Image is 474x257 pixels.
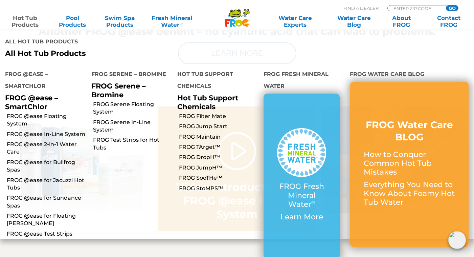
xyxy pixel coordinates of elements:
[7,113,86,128] a: FROG @ease Floating System
[350,68,469,82] h4: FROG Water Care Blog
[5,68,81,94] h4: FROG @ease – SmartChlor
[311,199,315,205] sup: ∞
[364,119,455,143] h3: FROG Water Care BLOG
[364,180,455,207] p: Everything You Need to Know About Foamy Hot Tub Water
[179,113,258,120] a: FROG Filter Mate
[179,21,182,26] sup: ∞
[177,94,238,111] a: Hot Tub Support Chemicals
[277,128,326,225] a: FROG Fresh Mineral Water∞ Learn More
[101,15,138,28] a: Swim SpaProducts
[7,141,86,156] a: FROG @ease 2-in-1 Water Care
[7,194,86,210] a: FROG @ease for Sundance Spas
[179,185,258,192] a: FROG StoMPS™
[364,119,455,211] a: FROG Water Care BLOG How to Conquer Common Hot Tub Mistakes Everything You Need to Know About Foa...
[383,15,420,28] a: AboutFROG
[91,68,167,82] h4: FROG Serene – Bromine
[5,49,232,58] a: All Hot Tub Products
[343,5,379,11] p: Find A Dealer
[277,213,326,221] p: Learn More
[7,15,44,28] a: Hot TubProducts
[93,101,173,116] a: FROG Serene Floating System
[177,68,253,94] h4: Hot Tub Support Chemicals
[430,15,467,28] a: ContactFROG
[393,5,438,11] input: Zip Code Form
[93,136,173,152] a: FROG Test Strips for Hot Tubs
[265,15,325,28] a: Water CareExperts
[336,15,373,28] a: Water CareBlog
[54,15,91,28] a: PoolProducts
[7,177,86,192] a: FROG @ease for Jacuzzi Hot Tubs
[5,36,232,49] h4: All Hot Tub Products
[277,182,326,209] p: FROG Fresh Mineral Water
[91,82,167,99] p: FROG Serene – Bromine
[179,164,258,172] a: FROG JumpH™
[364,150,455,177] p: How to Conquer Common Hot Tub Mistakes
[7,131,86,138] a: FROG @ease In-Line System
[93,119,173,134] a: FROG Serene In-Line System
[448,231,466,249] img: openIcon
[179,143,258,151] a: FROG TArget™
[179,174,258,182] a: FROG SooTHe™
[7,230,86,238] a: FROG @ease Test Strips
[149,15,195,28] a: Fresh MineralWater∞
[179,133,258,141] a: FROG Maintain
[179,154,258,161] a: FROG DropH™
[179,123,258,130] a: FROG Jump Start
[446,5,458,11] input: GO
[5,94,81,111] p: FROG @ease – SmartChlor
[264,68,340,94] h4: FROG Fresh Mineral Water
[7,212,86,228] a: FROG @ease for Floating [PERSON_NAME]
[7,159,86,174] a: FROG @ease for Bullfrog Spas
